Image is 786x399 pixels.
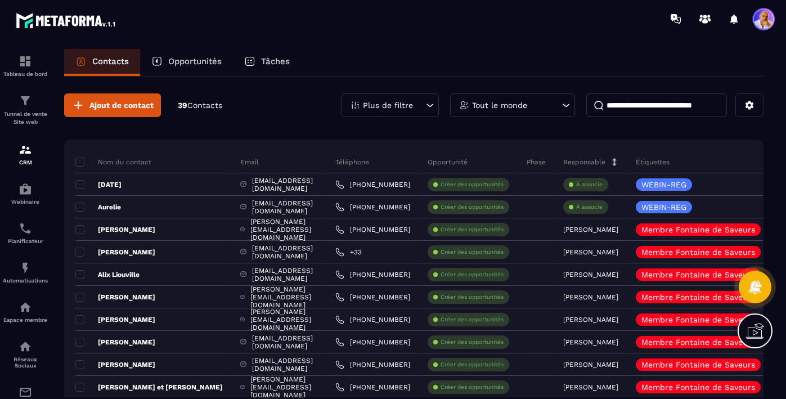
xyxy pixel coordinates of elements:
a: [PHONE_NUMBER] [335,225,410,234]
p: Espace membre [3,317,48,323]
a: social-networksocial-networkRéseaux Sociaux [3,331,48,377]
p: Email [240,158,259,167]
p: Automatisations [3,277,48,284]
a: automationsautomationsWebinaire [3,174,48,213]
p: Membre Fontaine de Saveurs [641,338,755,346]
p: Créer des opportunités [441,338,504,346]
p: Membre Fontaine de Saveurs [641,293,755,301]
a: automationsautomationsAutomatisations [3,253,48,292]
p: [PERSON_NAME] [563,271,618,279]
p: Membre Fontaine de Saveurs [641,271,755,279]
p: Téléphone [335,158,369,167]
a: Contacts [64,49,140,76]
a: [PHONE_NUMBER] [335,270,410,279]
p: WEBIN-REG [641,203,686,211]
p: WEBIN-REG [641,181,686,189]
a: [PHONE_NUMBER] [335,315,410,324]
a: formationformationTableau de bord [3,46,48,86]
p: [PERSON_NAME] [75,360,155,369]
p: Membre Fontaine de Saveurs [641,361,755,369]
p: [PERSON_NAME] [75,315,155,324]
p: [PERSON_NAME] [563,248,618,256]
p: Créer des opportunités [441,383,504,391]
img: scheduler [19,222,32,235]
p: Créer des opportunités [441,226,504,234]
p: Plus de filtre [363,101,413,109]
p: [PERSON_NAME] [75,248,155,257]
p: Aurelie [75,203,121,212]
p: Tunnel de vente Site web [3,110,48,126]
p: Créer des opportunités [441,293,504,301]
p: Opportunités [168,56,222,66]
a: [PHONE_NUMBER] [335,360,410,369]
img: automations [19,182,32,196]
p: Tableau de bord [3,71,48,77]
p: Réseaux Sociaux [3,356,48,369]
p: Responsable [563,158,605,167]
p: Membre Fontaine de Saveurs [641,383,755,391]
img: email [19,385,32,399]
p: Créer des opportunités [441,271,504,279]
p: Webinaire [3,199,48,205]
a: formationformationCRM [3,135,48,174]
a: +33 [335,248,362,257]
p: [PERSON_NAME] et [PERSON_NAME] [75,383,223,392]
button: Ajout de contact [64,93,161,117]
img: social-network [19,340,32,353]
p: [PERSON_NAME] [75,225,155,234]
a: automationsautomationsEspace membre [3,292,48,331]
p: Planificateur [3,238,48,244]
a: [PHONE_NUMBER] [335,203,410,212]
span: Ajout de contact [89,100,154,111]
p: [PERSON_NAME] [563,383,618,391]
p: [PERSON_NAME] [563,338,618,346]
p: Nom du contact [75,158,151,167]
img: formation [19,94,32,107]
p: Créer des opportunités [441,361,504,369]
p: Étiquettes [636,158,670,167]
a: formationformationTunnel de vente Site web [3,86,48,135]
p: Créer des opportunités [441,181,504,189]
a: Opportunités [140,49,233,76]
a: [PHONE_NUMBER] [335,180,410,189]
p: [PERSON_NAME] [75,293,155,302]
p: Créer des opportunités [441,248,504,256]
p: [PERSON_NAME] [563,361,618,369]
span: Contacts [187,101,222,110]
p: Alix Liouville [75,270,140,279]
p: [PERSON_NAME] [563,293,618,301]
a: schedulerschedulerPlanificateur [3,213,48,253]
p: Membre Fontaine de Saveurs [641,316,755,324]
a: Tâches [233,49,301,76]
p: [PERSON_NAME] [75,338,155,347]
p: À associe [576,181,603,189]
img: automations [19,301,32,314]
a: [PHONE_NUMBER] [335,338,410,347]
p: Créer des opportunités [441,203,504,211]
img: logo [16,10,117,30]
img: automations [19,261,32,275]
p: Tâches [261,56,290,66]
p: Contacts [92,56,129,66]
p: Tout le monde [472,101,527,109]
img: formation [19,143,32,156]
p: Créer des opportunités [441,316,504,324]
a: [PHONE_NUMBER] [335,383,410,392]
a: [PHONE_NUMBER] [335,293,410,302]
p: Opportunité [428,158,468,167]
p: CRM [3,159,48,165]
p: Membre Fontaine de Saveurs [641,226,755,234]
p: [DATE] [75,180,122,189]
p: À associe [576,203,603,211]
p: Phase [527,158,546,167]
p: [PERSON_NAME] [563,226,618,234]
img: formation [19,55,32,68]
p: Membre Fontaine de Saveurs [641,248,755,256]
p: 39 [178,100,222,111]
p: [PERSON_NAME] [563,316,618,324]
